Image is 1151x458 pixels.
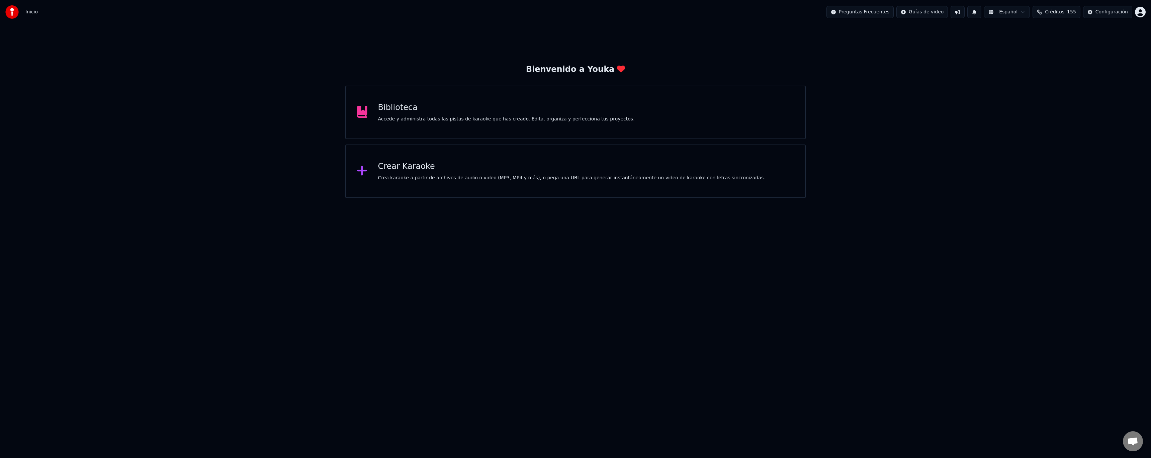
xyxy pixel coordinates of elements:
[1095,9,1128,15] div: Configuración
[1067,9,1076,15] span: 155
[1045,9,1064,15] span: Créditos
[1123,431,1143,451] a: Chat abierto
[826,6,894,18] button: Preguntas Frecuentes
[378,161,765,172] div: Crear Karaoke
[1033,6,1080,18] button: Créditos155
[25,9,38,15] span: Inicio
[526,64,625,75] div: Bienvenido a Youka
[5,5,19,19] img: youka
[1083,6,1132,18] button: Configuración
[378,175,765,181] div: Crea karaoke a partir de archivos de audio o video (MP3, MP4 y más), o pega una URL para generar ...
[896,6,948,18] button: Guías de video
[25,9,38,15] nav: breadcrumb
[378,102,635,113] div: Biblioteca
[378,116,635,122] div: Accede y administra todas las pistas de karaoke que has creado. Edita, organiza y perfecciona tus...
